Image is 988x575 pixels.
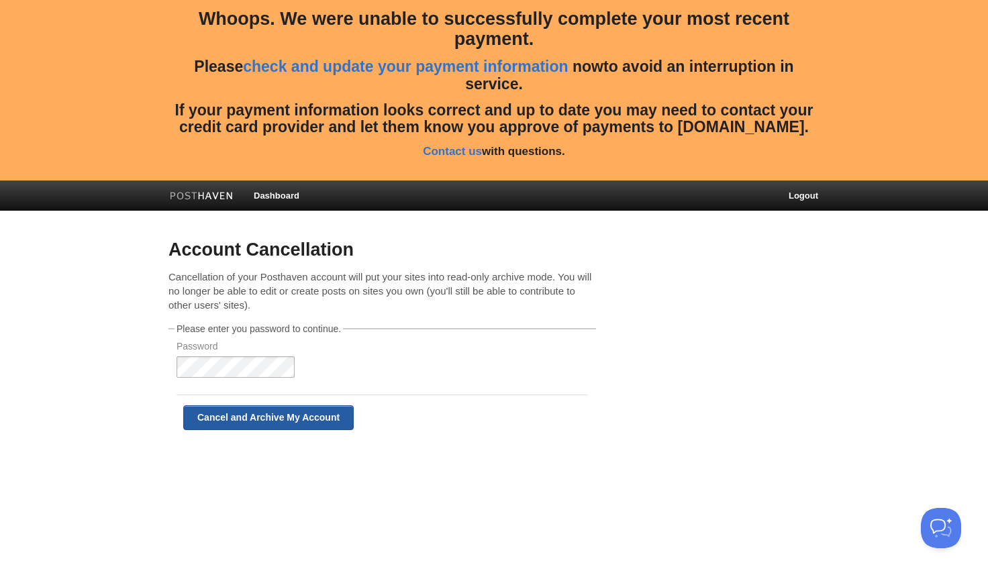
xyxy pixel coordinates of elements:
[573,58,603,75] strong: now
[177,356,295,378] input: Password
[244,180,309,211] a: Dashboard
[177,342,295,354] label: Password
[168,146,820,158] h5: with questions.
[170,192,234,202] img: Posthaven-bar
[243,58,568,75] a: check and update your payment information
[921,508,961,548] iframe: Help Scout Beacon - Open
[175,324,343,333] legend: Please enter you password to continue.
[779,180,828,211] a: Logout
[423,145,482,158] a: Contact us
[168,102,820,136] h4: If your payment information looks correct and up to date you may need to contact your credit card...
[168,240,596,260] h3: Account Cancellation
[168,270,596,312] p: Cancellation of your Posthaven account will put your sites into read-only archive mode. You will ...
[168,58,820,93] h4: Please to avoid an interruption in service.
[183,405,354,430] input: Cancel and Archive My Account
[168,9,820,49] h3: Whoops. We were unable to successfully complete your most recent payment.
